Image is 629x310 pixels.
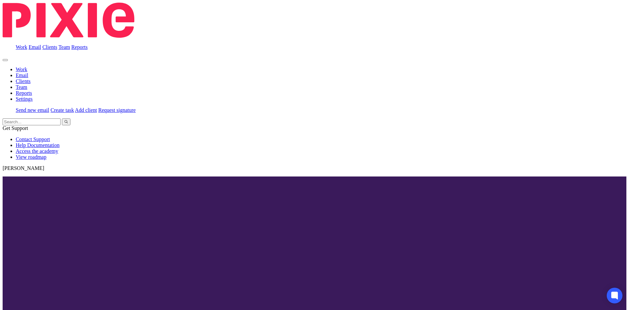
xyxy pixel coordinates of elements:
[16,67,27,72] a: Work
[16,154,47,160] a: View roadmap
[3,165,626,171] p: [PERSON_NAME]
[3,118,61,125] input: Search
[16,78,30,84] a: Clients
[75,107,97,113] a: Add client
[16,72,28,78] a: Email
[50,107,74,113] a: Create task
[71,44,88,50] a: Reports
[98,107,136,113] a: Request signature
[16,142,60,148] a: Help Documentation
[16,84,27,90] a: Team
[42,44,57,50] a: Clients
[16,148,58,154] a: Access the academy
[16,44,27,50] a: Work
[58,44,70,50] a: Team
[16,136,50,142] a: Contact Support
[3,125,28,131] span: Get Support
[16,90,32,96] a: Reports
[16,107,49,113] a: Send new email
[3,3,134,38] img: Pixie
[29,44,41,50] a: Email
[62,118,70,125] button: Search
[16,96,33,102] a: Settings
